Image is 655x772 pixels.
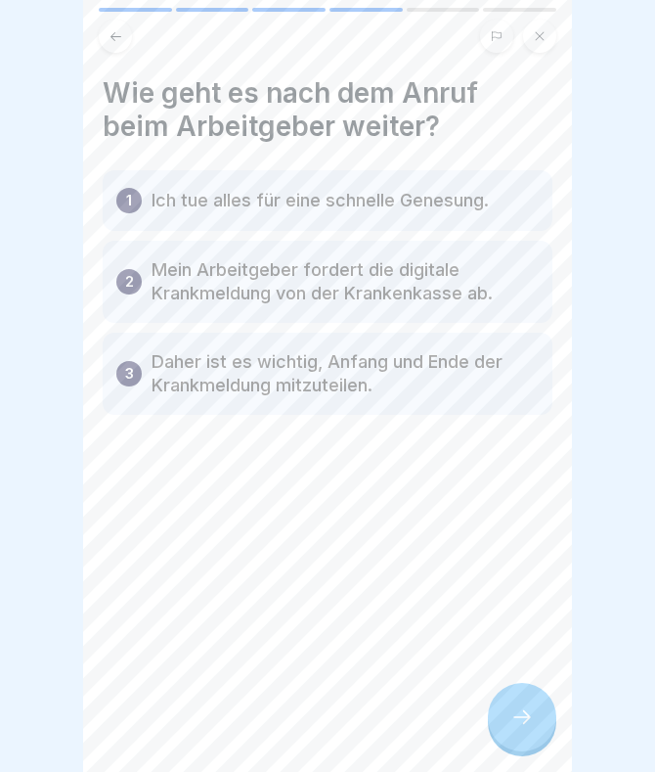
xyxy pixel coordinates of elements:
p: 1 [126,189,132,212]
p: Mein Arbeitgeber fordert die digitale Krankmeldung von der Krankenkasse ab. [152,258,539,305]
p: Daher ist es wichtig, Anfang und Ende der Krankmeldung mitzuteilen. [152,350,539,397]
p: 2 [125,270,134,294]
p: Ich tue alles für eine schnelle Genesung. [152,189,489,212]
h4: Wie geht es nach dem Anruf beim Arbeitgeber weiter? [103,76,552,143]
p: 3 [125,362,134,386]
